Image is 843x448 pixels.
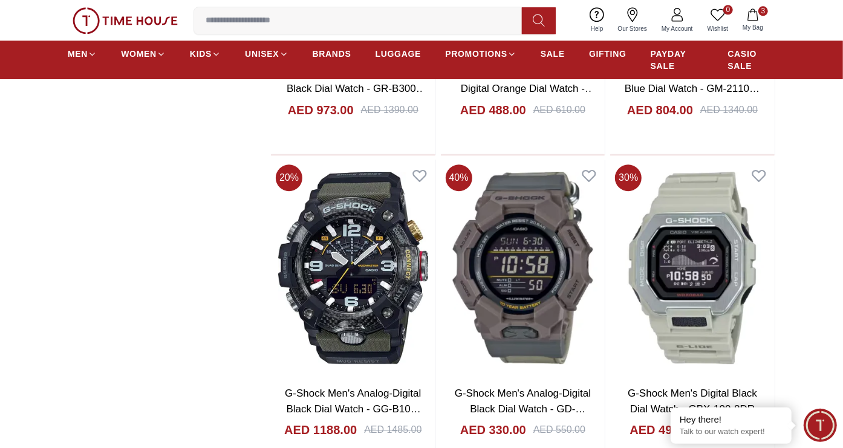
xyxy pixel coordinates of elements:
a: G-Shock Men's Analog-Digital Black Dial Watch - GG-B100-1A3DR [285,388,421,430]
span: PAYDAY SALE [651,48,704,72]
div: Hey there! [680,414,783,426]
span: LUGGAGE [376,48,421,60]
span: MEN [68,48,88,60]
img: G-Shock Men's Analog-Digital Black Dial Watch - GD-010CE-5DR [441,160,605,377]
span: 0 [723,5,733,15]
h4: AED 497.00 [630,421,696,438]
a: CASIO SALE [728,43,776,77]
a: BRANDS [313,43,351,65]
a: Help [584,5,611,36]
a: G-Shock Men's Digital Black Dial Watch - GBX-100-8DR [628,388,757,415]
span: My Bag [738,23,768,32]
h4: AED 1188.00 [284,421,357,438]
h4: AED 330.00 [460,421,526,438]
span: SALE [541,48,565,60]
span: Wishlist [703,24,733,33]
span: PROMOTIONS [445,48,507,60]
div: AED 550.00 [533,423,585,437]
a: G-Shock Men's Analog-Digital Black Dial Watch - GD-010CE-5DR [455,388,591,430]
a: UNISEX [245,43,288,65]
span: KIDS [190,48,212,60]
a: Our Stores [611,5,654,36]
div: AED 1340.00 [700,103,758,117]
a: GIFTING [589,43,627,65]
h4: AED 488.00 [460,102,526,118]
button: 3My Bag [735,6,770,34]
h4: AED 804.00 [627,102,693,118]
img: ... [73,7,178,34]
a: PAYDAY SALE [651,43,704,77]
span: WOMEN [121,48,157,60]
span: 20 % [276,164,302,191]
div: AED 610.00 [533,103,585,117]
a: G-Shock Men's Analog-Digital Black Dial Watch - GR-B300-1A4DR [285,68,426,110]
span: 3 [758,6,768,16]
span: Our Stores [613,24,652,33]
a: 0Wishlist [700,5,735,36]
h4: AED 973.00 [288,102,354,118]
a: MEN [68,43,97,65]
span: BRANDS [313,48,351,60]
img: G-Shock Men's Digital Black Dial Watch - GBX-100-8DR [610,160,775,377]
img: G-Shock Men's Analog-Digital Black Dial Watch - GG-B100-1A3DR [271,160,435,377]
a: SALE [541,43,565,65]
a: KIDS [190,43,221,65]
div: AED 1390.00 [361,103,418,117]
a: WOMEN [121,43,166,65]
span: 40 % [446,164,472,191]
span: Help [586,24,608,33]
p: Talk to our watch expert! [680,427,783,437]
span: 30 % [615,164,642,191]
a: G-Shock Women's Analog-Digital Orange Dial Watch - GMA-S2100WS-7ADR [461,68,595,110]
div: AED 1485.00 [364,423,421,437]
span: UNISEX [245,48,279,60]
span: GIFTING [589,48,627,60]
span: CASIO SALE [728,48,776,72]
a: LUGGAGE [376,43,421,65]
div: Chat Widget [804,409,837,442]
a: PROMOTIONS [445,43,516,65]
span: My Account [657,24,698,33]
a: G-Shock Men's Analog-Digital Blue Dial Watch - GM-2110D-2BDR [625,68,761,110]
